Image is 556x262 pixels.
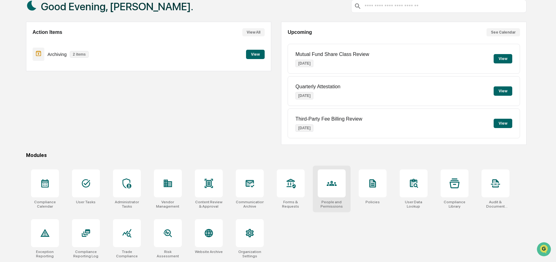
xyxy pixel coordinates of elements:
[494,54,512,63] button: View
[51,78,77,85] span: Attestations
[154,200,182,209] div: Vendor Management
[277,200,305,209] div: Forms & Requests
[41,0,193,13] h1: Good Evening, [PERSON_NAME].
[31,250,59,258] div: Exception Reporting
[26,152,527,158] div: Modules
[494,86,512,96] button: View
[246,50,265,59] button: View
[47,52,67,57] p: Archiving
[113,250,141,258] div: Trade Compliance
[4,88,42,99] a: 🔎Data Lookup
[536,241,553,258] iframe: Open customer support
[31,200,59,209] div: Compliance Calendar
[242,28,265,36] button: View All
[295,60,313,67] p: [DATE]
[365,200,380,204] div: Policies
[441,200,469,209] div: Compliance Library
[113,200,141,209] div: Administrator Tasks
[21,48,102,54] div: Start new chat
[4,76,43,87] a: 🖐️Preclearance
[494,119,512,128] button: View
[6,79,11,84] div: 🖐️
[246,51,265,57] a: View
[195,250,223,254] div: Website Archive
[72,250,100,258] div: Compliance Reporting Log
[482,200,509,209] div: Audit & Document Logs
[43,76,79,87] a: 🗄️Attestations
[295,52,369,57] p: Mutual Fund Share Class Review
[21,54,78,59] div: We're available if you need us!
[236,200,264,209] div: Communications Archive
[6,48,17,59] img: 1746055101610-c473b297-6a78-478c-a979-82029cc54cd1
[12,78,40,85] span: Preclearance
[6,13,113,23] p: How can we help?
[295,84,340,90] p: Quarterly Attestation
[295,92,313,99] p: [DATE]
[236,250,264,258] div: Organization Settings
[400,200,428,209] div: User Data Lookup
[288,30,312,35] h2: Upcoming
[76,200,96,204] div: User Tasks
[62,105,75,110] span: Pylon
[6,91,11,96] div: 🔎
[45,79,50,84] div: 🗄️
[318,200,346,209] div: People and Permissions
[70,51,89,58] p: 2 items
[12,90,39,96] span: Data Lookup
[33,30,62,35] h2: Action Items
[105,49,113,57] button: Start new chat
[295,124,313,132] p: [DATE]
[154,250,182,258] div: Risk Assessment
[486,28,520,36] button: See Calendar
[295,116,362,122] p: Third-Party Fee Billing Review
[195,200,223,209] div: Content Review & Approval
[44,105,75,110] a: Powered byPylon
